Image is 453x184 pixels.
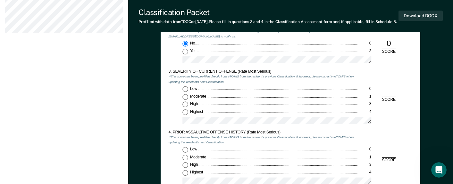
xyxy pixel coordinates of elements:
[182,163,188,168] input: High3
[378,97,399,102] div: SCORE
[378,49,399,54] div: SCORE
[138,20,397,24] div: Prefilled with data from TDOC on [DATE] . Please fill in questions 3 and 4 in the Classification ...
[190,163,199,167] span: High
[138,8,397,17] div: Classification Packet
[357,102,372,107] div: 3
[169,69,357,74] div: 3. SEVERITY OF CURRENT OFFENSE (Rate Most Serious)
[357,86,372,92] div: 0
[431,162,447,178] iframe: Intercom live chat
[357,109,372,115] div: 4
[169,135,354,144] em: **This score has been pre-filled directly from eTOMIS from the resident's previous Classification...
[182,170,188,176] input: Highest4
[182,155,188,161] input: Moderate1
[357,155,372,160] div: 1
[357,163,372,168] div: 3
[169,130,357,135] div: 4. PRIOR ASSAULTIVE OFFENSE HISTORY (Rate Most Serious)
[182,86,188,92] input: Low0
[190,102,199,106] span: High
[378,158,399,163] div: SCORE
[190,49,197,53] span: Yes
[398,11,443,21] button: Download DOCX
[182,49,188,54] input: Yes3
[357,147,372,152] div: 0
[182,41,188,47] input: No0
[190,109,204,114] span: Highest
[357,49,372,54] div: 3
[182,94,188,100] input: Moderate1
[357,170,372,175] div: 4
[190,94,207,99] span: Moderate
[169,75,354,84] em: **This score has been pre-filled directly from eTOMIS from the resident's previous Classification...
[182,109,188,115] input: Highest4
[382,39,396,49] div: 0
[190,147,198,152] span: Low
[357,41,372,46] div: 0
[190,41,196,45] span: No
[182,147,188,153] input: Low0
[190,170,204,174] span: Highest
[182,102,188,108] input: High3
[190,155,207,159] span: Moderate
[190,86,198,91] span: Low
[357,94,372,99] div: 1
